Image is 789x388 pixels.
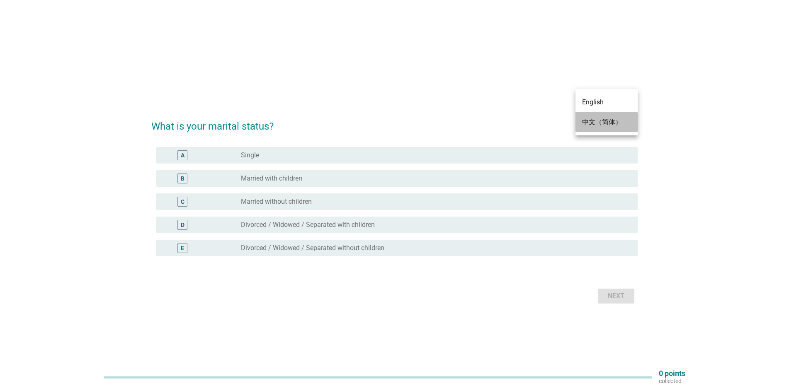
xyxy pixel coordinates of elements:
label: Married with children [241,174,302,183]
div: D [181,220,185,229]
h2: What is your marital status? [151,111,638,134]
div: A [181,151,185,159]
div: E [181,243,184,252]
div: English [582,97,631,107]
div: 中文（简体） [582,117,631,127]
label: Married without children [241,198,312,206]
label: Divorced / Widowed / Separated with children [241,221,375,229]
p: collected [659,377,685,385]
label: Single [241,151,259,159]
div: B [181,174,185,183]
p: 0 points [659,370,685,377]
div: C [181,197,185,206]
label: Divorced / Widowed / Separated without children [241,244,384,252]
